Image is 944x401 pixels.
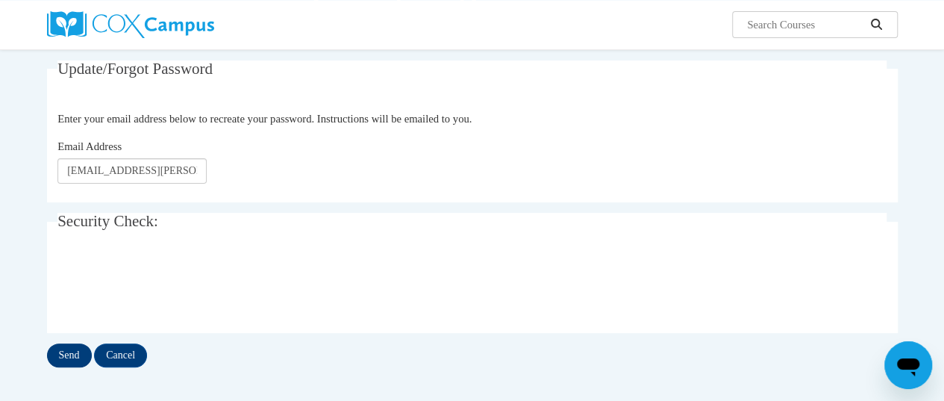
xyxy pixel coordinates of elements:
a: Cox Campus [47,11,316,38]
button: Search [865,16,887,34]
img: Cox Campus [47,11,214,38]
iframe: reCAPTCHA [57,256,284,314]
span: Security Check: [57,212,158,230]
span: Update/Forgot Password [57,60,213,78]
input: Email [57,158,207,184]
input: Search Courses [745,16,865,34]
iframe: Button to launch messaging window [884,341,932,389]
input: Cancel [94,344,147,367]
span: Enter your email address below to recreate your password. Instructions will be emailed to you. [57,113,472,125]
span: Email Address [57,140,122,152]
input: Send [47,344,92,367]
